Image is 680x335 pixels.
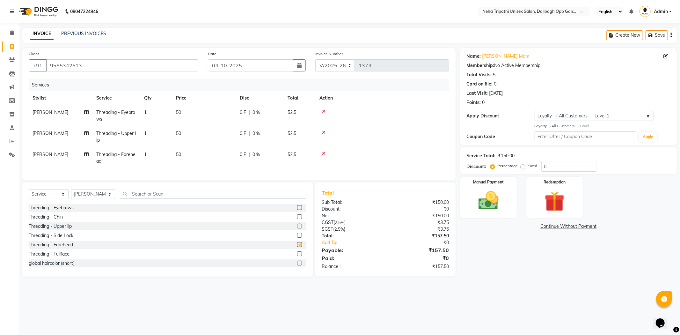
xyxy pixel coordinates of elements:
[240,109,246,116] span: 0 F
[639,132,657,142] button: Apply
[385,263,454,270] div: ₹157.50
[240,130,246,137] span: 0 F
[317,206,385,212] div: Discount:
[29,242,73,248] div: Threading - Forehead
[467,62,670,69] div: No Active Membership
[288,130,296,136] span: 52.5
[334,227,344,232] span: 2.5%
[467,53,481,60] div: Name:
[322,220,333,225] span: CGST
[653,309,674,329] iframe: chat widget
[317,263,385,270] div: Balance :
[473,179,504,185] label: Manual Payment
[252,109,260,116] span: 0 %
[176,109,181,115] span: 50
[482,99,485,106] div: 0
[654,8,668,15] span: Admin
[385,254,454,262] div: ₹0
[176,152,181,157] span: 50
[284,91,316,105] th: Total
[249,130,250,137] span: |
[385,206,454,212] div: ₹0
[606,30,643,40] button: Create New
[33,152,68,157] span: [PERSON_NAME]
[544,179,566,185] label: Redemption
[16,3,60,20] img: logo
[29,214,63,220] div: Threading - Chin
[385,199,454,206] div: ₹150.00
[385,226,454,233] div: ₹3.75
[144,152,147,157] span: 1
[385,233,454,239] div: ₹157.50
[29,223,72,230] div: Threading - Upper lip
[315,51,343,57] label: Invoice Number
[288,152,296,157] span: 52.5
[144,109,147,115] span: 1
[335,220,344,225] span: 2.5%
[489,90,503,97] div: [DATE]
[467,81,493,87] div: Card on file:
[494,81,497,87] div: 0
[322,226,333,232] span: SGST
[240,151,246,158] span: 0 F
[385,212,454,219] div: ₹150.00
[33,109,68,115] span: [PERSON_NAME]
[646,30,668,40] button: Save
[467,133,535,140] div: Coupon Code
[317,226,385,233] div: ( )
[29,232,73,239] div: Threading - Side Lock
[252,130,260,137] span: 0 %
[317,246,385,254] div: Payable:
[385,246,454,254] div: ₹157.50
[467,71,492,78] div: Total Visits:
[397,239,454,246] div: ₹0
[467,62,494,69] div: Membership:
[92,91,140,105] th: Service
[96,130,136,143] span: Threading - Upper lip
[467,99,481,106] div: Points:
[249,151,250,158] span: |
[236,91,284,105] th: Disc
[535,131,637,141] input: Enter Offer / Coupon Code
[176,130,181,136] span: 50
[249,109,250,116] span: |
[29,59,47,71] button: +91
[528,163,537,169] label: Fixed
[535,123,670,129] div: All Customers → Level 1
[467,113,535,119] div: Apply Discount
[29,91,92,105] th: Stylist
[317,233,385,239] div: Total:
[172,91,236,105] th: Price
[317,254,385,262] div: Paid:
[462,223,676,230] a: Continue Without Payment
[317,199,385,206] div: Sub Total:
[96,152,135,164] span: Threading - Forehead
[317,212,385,219] div: Net:
[29,79,454,91] div: Services
[498,163,518,169] label: Percentage
[70,3,98,20] b: 08047224946
[29,260,75,267] div: global haircolor (short)
[538,189,571,214] img: _gift.svg
[493,71,496,78] div: 5
[317,219,385,226] div: ( )
[252,151,260,158] span: 0 %
[472,189,505,212] img: _cash.svg
[208,51,216,57] label: Date
[467,163,486,170] div: Discount:
[482,53,530,60] a: [PERSON_NAME] Mam
[317,239,397,246] a: Add Tip
[288,109,296,115] span: 52.5
[46,59,198,71] input: Search by Name/Mobile/Email/Code
[467,90,488,97] div: Last Visit:
[29,51,39,57] label: Client
[316,91,449,105] th: Action
[322,190,336,196] span: Total
[96,109,135,122] span: Threading - Eyebrows
[385,219,454,226] div: ₹3.75
[61,31,106,36] a: PREVIOUS INVOICES
[498,153,515,159] div: ₹150.00
[33,130,68,136] span: [PERSON_NAME]
[640,6,651,17] img: Admin
[140,91,172,105] th: Qty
